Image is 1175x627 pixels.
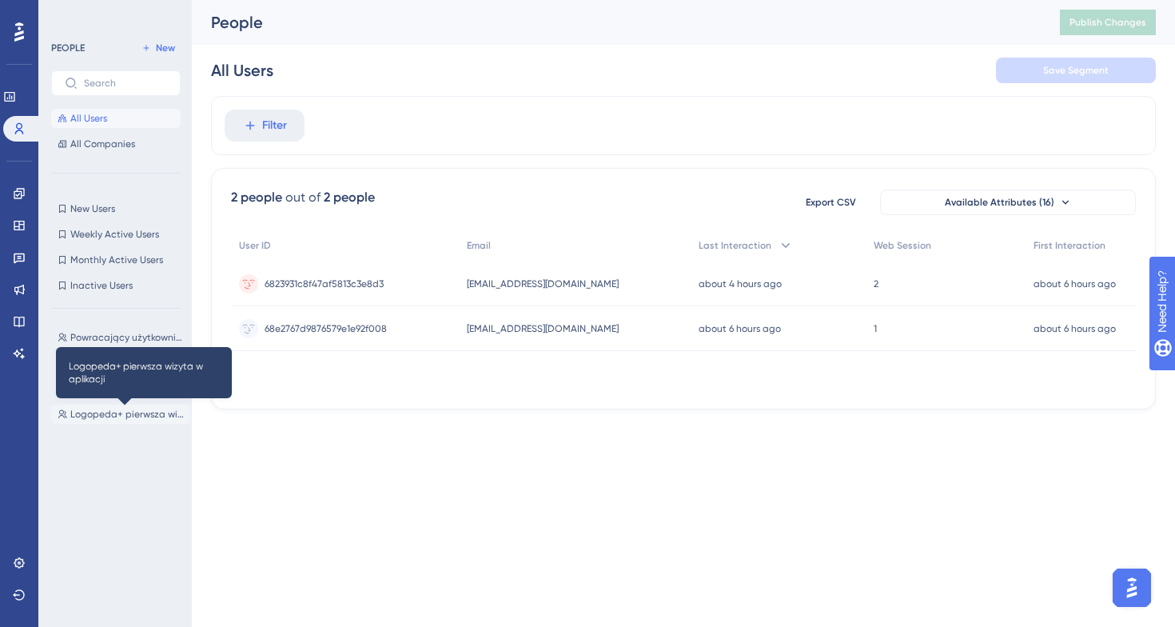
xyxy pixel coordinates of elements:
[51,250,181,270] button: Monthly Active Users
[70,254,163,266] span: Monthly Active Users
[791,190,870,215] button: Export CSV
[231,188,282,207] div: 2 people
[38,4,100,23] span: Need Help?
[70,202,115,215] span: New Users
[1060,10,1156,35] button: Publish Changes
[70,112,107,125] span: All Users
[880,190,1136,215] button: Available Attributes (16)
[51,379,190,398] button: Logopeda+ pracownicy
[51,353,190,373] button: Nowi użytkownicy Logopeda+
[874,239,931,252] span: Web Session
[51,134,181,154] button: All Companies
[51,199,181,218] button: New Users
[996,58,1156,83] button: Save Segment
[1034,323,1116,334] time: about 6 hours ago
[239,239,271,252] span: User ID
[51,109,181,128] button: All Users
[874,278,878,290] span: 2
[467,322,619,335] span: [EMAIL_ADDRESS][DOMAIN_NAME]
[70,228,159,241] span: Weekly Active Users
[225,110,305,142] button: Filter
[70,408,184,421] span: Logopeda+ pierwsza wizyta w aplikacji
[211,11,1020,34] div: People
[945,196,1054,209] span: Available Attributes (16)
[51,42,85,54] div: PEOPLE
[211,59,273,82] div: All Users
[699,323,781,334] time: about 6 hours ago
[1034,278,1116,290] time: about 6 hours ago
[1069,16,1146,29] span: Publish Changes
[467,278,619,290] span: [EMAIL_ADDRESS][DOMAIN_NAME]
[1108,564,1156,612] iframe: UserGuiding AI Assistant Launcher
[136,38,181,58] button: New
[70,331,184,344] span: Powracający użytkownicy Logopeda+
[51,328,190,347] button: Powracający użytkownicy Logopeda+
[874,322,877,335] span: 1
[265,278,384,290] span: 6823931c8f47af5813c3e8d3
[467,239,491,252] span: Email
[262,116,287,135] span: Filter
[806,196,856,209] span: Export CSV
[324,188,375,207] div: 2 people
[285,188,321,207] div: out of
[1043,64,1109,77] span: Save Segment
[84,78,167,89] input: Search
[1034,239,1105,252] span: First Interaction
[699,278,782,290] time: about 4 hours ago
[51,225,181,244] button: Weekly Active Users
[156,42,175,54] span: New
[699,239,771,252] span: Last Interaction
[70,138,135,150] span: All Companies
[51,276,181,295] button: Inactive Users
[265,322,387,335] span: 68e2767d9876579e1e92f008
[51,405,190,424] button: Logopeda+ pierwsza wizyta w aplikacji
[70,279,133,292] span: Inactive Users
